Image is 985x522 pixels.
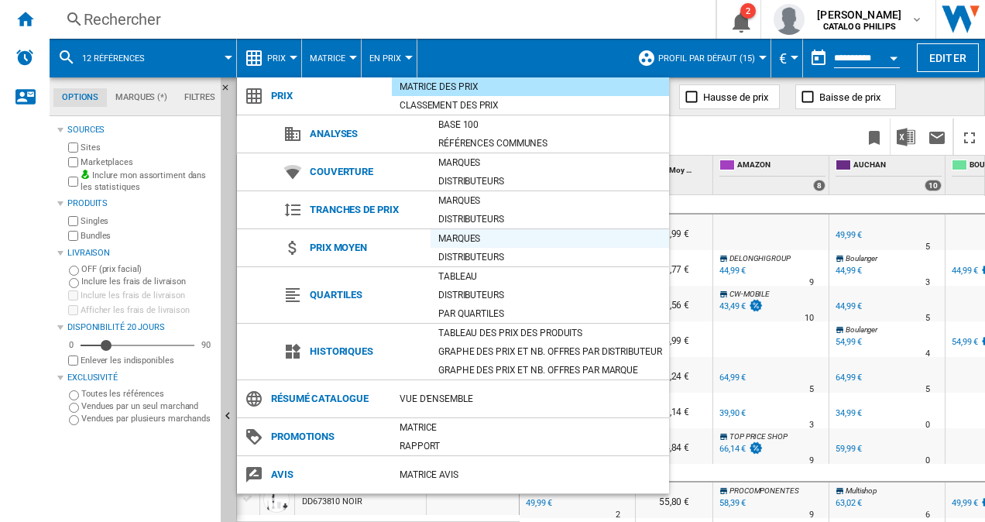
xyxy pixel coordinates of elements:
[392,467,669,483] div: Matrice AVIS
[431,117,669,132] div: Base 100
[392,438,669,454] div: Rapport
[302,199,431,221] span: Tranches de prix
[302,161,431,183] span: Couverture
[431,344,669,359] div: Graphe des prix et nb. offres par distributeur
[431,193,669,208] div: Marques
[263,426,392,448] span: Promotions
[263,85,392,107] span: Prix
[431,362,669,378] div: Graphe des prix et nb. offres par marque
[431,249,669,265] div: Distributeurs
[431,269,669,284] div: Tableau
[431,231,669,246] div: Marques
[431,173,669,189] div: Distributeurs
[431,325,669,341] div: Tableau des prix des produits
[263,464,392,486] span: Avis
[392,98,669,113] div: Classement des prix
[431,211,669,227] div: Distributeurs
[302,284,431,306] span: Quartiles
[263,388,392,410] span: Résumé catalogue
[302,123,431,145] span: Analyses
[431,155,669,170] div: Marques
[431,287,669,303] div: Distributeurs
[302,341,431,362] span: Historiques
[431,306,669,321] div: Par quartiles
[392,420,669,435] div: Matrice
[431,136,669,151] div: Références communes
[392,79,669,94] div: Matrice des prix
[392,391,669,407] div: Vue d'ensemble
[302,237,431,259] span: Prix moyen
